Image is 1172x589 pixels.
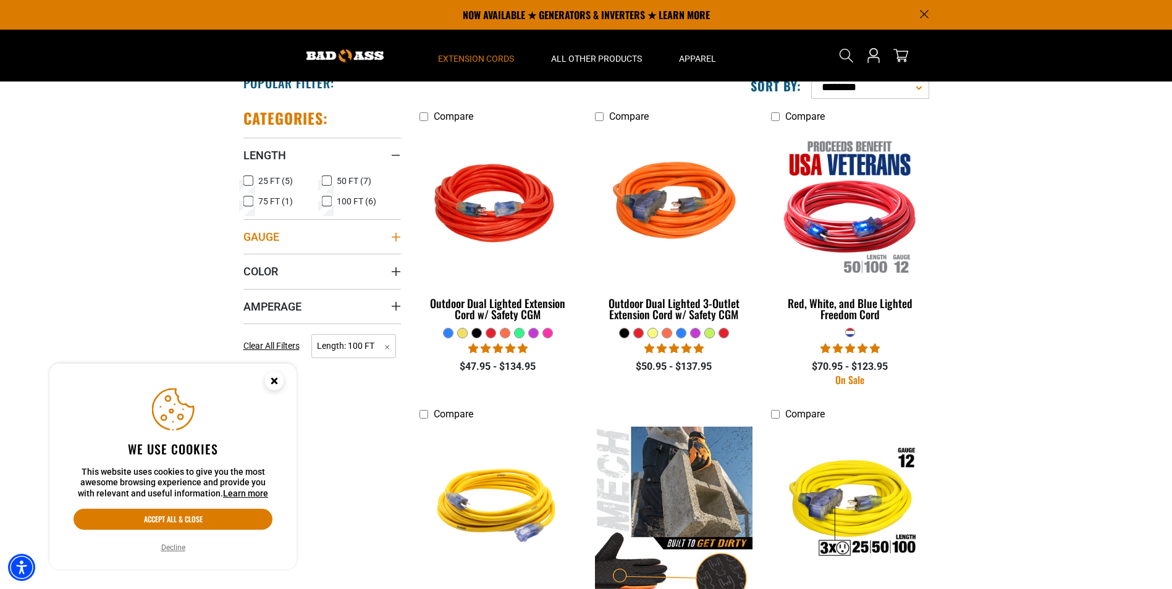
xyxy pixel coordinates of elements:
span: Compare [434,408,473,420]
div: Outdoor Dual Lighted Extension Cord w/ Safety CGM [419,298,577,320]
span: Compare [785,111,825,122]
a: Open this option [864,30,883,81]
span: 4.81 stars [468,343,528,354]
div: $47.95 - $134.95 [419,359,577,374]
button: Close this option [252,364,297,402]
span: 75 FT (1) [258,197,293,206]
div: Red, White, and Blue Lighted Freedom Cord [771,298,929,320]
h2: Categories: [243,109,329,128]
summary: Amperage [243,289,401,324]
summary: Extension Cords [419,30,533,81]
span: Length [243,148,286,162]
summary: Length [243,138,401,172]
img: Red [420,135,576,277]
p: This website uses cookies to give you the most awesome browsing experience and provide you with r... [74,467,272,499]
img: Bad Ass Extension Cords [306,49,384,62]
div: $70.95 - $123.95 [771,359,929,374]
a: cart [891,48,911,63]
a: Length: 100 FT [311,340,396,351]
span: 5.00 stars [820,343,880,354]
img: Outdoor Single Lighted 3-Outlet Extension Cord [772,432,928,574]
a: orange Outdoor Dual Lighted 3-Outlet Extension Cord w/ Safety CGM [595,128,753,327]
span: Apparel [679,53,716,64]
img: orange [596,135,752,277]
div: On Sale [771,375,929,385]
a: Red Outdoor Dual Lighted Extension Cord w/ Safety CGM [419,128,577,327]
span: Extension Cords [438,53,514,64]
span: Gauge [243,230,279,244]
a: This website uses cookies to give you the most awesome browsing experience and provide you with r... [223,488,268,498]
button: Decline [158,541,189,554]
h2: We use cookies [74,441,272,457]
span: 4.80 stars [644,343,704,354]
h2: Popular Filter: [243,75,334,91]
label: Sort by: [751,78,801,94]
div: $50.95 - $137.95 [595,359,753,374]
summary: Color [243,254,401,288]
aside: Cookie Consent [49,364,297,570]
span: Clear All Filters [243,341,300,351]
button: Accept all & close [74,509,272,530]
span: Length: 100 FT [311,334,396,358]
a: Clear All Filters [243,340,305,353]
summary: Apparel [660,30,735,81]
span: 25 FT (5) [258,177,293,185]
span: Color [243,264,278,278]
summary: Gauge [243,219,401,254]
div: Accessibility Menu [8,554,35,581]
div: Outdoor Dual Lighted 3-Outlet Extension Cord w/ Safety CGM [595,298,753,320]
summary: All Other Products [533,30,660,81]
span: Compare [785,408,825,420]
span: Compare [434,111,473,122]
a: Red, White, and Blue Lighted Freedom Cord [771,128,929,327]
span: All Other Products [551,53,642,64]
span: Compare [609,111,649,122]
span: 50 FT (7) [337,177,371,185]
span: 100 FT (6) [337,197,376,206]
summary: Search [837,46,856,65]
span: Amperage [243,299,301,314]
